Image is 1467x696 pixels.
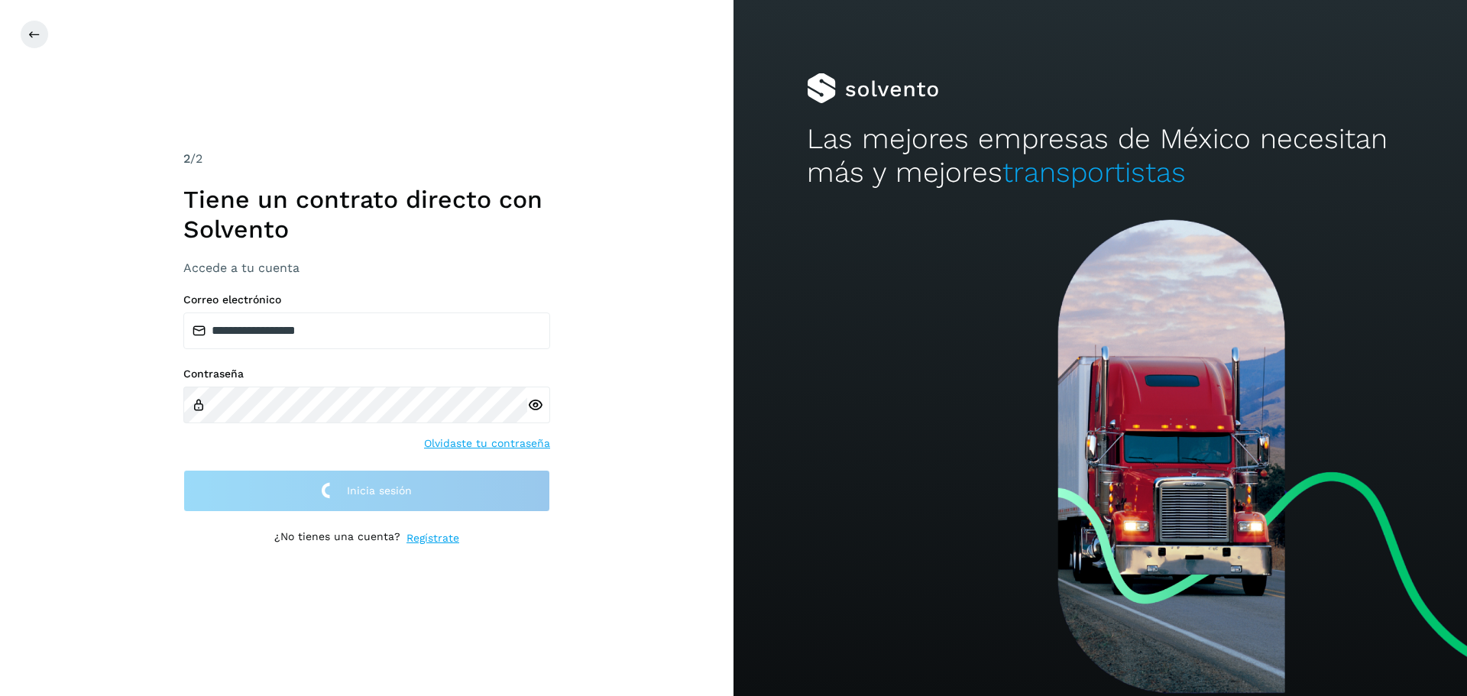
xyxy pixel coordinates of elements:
label: Correo electrónico [183,293,550,306]
label: Contraseña [183,367,550,380]
div: /2 [183,150,550,168]
span: transportistas [1002,156,1186,189]
a: Olvidaste tu contraseña [424,435,550,452]
p: ¿No tienes una cuenta? [274,530,400,546]
h3: Accede a tu cuenta [183,261,550,275]
button: Inicia sesión [183,470,550,512]
a: Regístrate [406,530,459,546]
h1: Tiene un contrato directo con Solvento [183,185,550,244]
h2: Las mejores empresas de México necesitan más y mejores [807,122,1394,190]
span: Inicia sesión [347,485,412,496]
span: 2 [183,151,190,166]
